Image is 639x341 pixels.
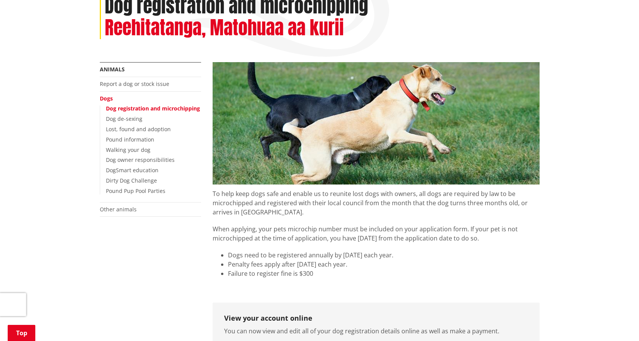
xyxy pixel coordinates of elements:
[604,309,631,336] iframe: Messenger Launcher
[106,146,150,153] a: Walking your dog
[213,185,540,217] p: To help keep dogs safe and enable us to reunite lost dogs with owners, all dogs are required by l...
[228,269,540,278] li: Failure to register fine is $300
[106,187,165,194] a: Pound Pup Pool Parties
[100,80,169,87] a: Report a dog or stock issue
[106,105,200,112] a: Dog registration and microchipping
[106,166,159,174] a: DogSmart education
[8,325,35,341] a: Top
[228,260,540,269] li: Penalty fees apply after [DATE] each year.
[213,62,540,185] img: Register your dog
[100,95,113,102] a: Dogs
[106,177,157,184] a: Dirty Dog Challenge
[106,125,171,133] a: Lost, found and adoption
[228,250,540,260] li: Dogs need to be registered annually by [DATE] each year.
[100,66,125,73] a: Animals
[224,314,528,323] h3: View your account online
[106,136,154,143] a: Pound information
[105,17,344,39] h2: Reehitatanga, Matohuaa aa kurii
[106,156,175,163] a: Dog owner responsibilities
[224,326,528,336] p: You can now view and edit all of your dog registration details online as well as make a payment.
[213,224,540,243] p: When applying, your pets microchip number must be included on your application form. If your pet ...
[100,206,137,213] a: Other animals
[106,115,142,122] a: Dog de-sexing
